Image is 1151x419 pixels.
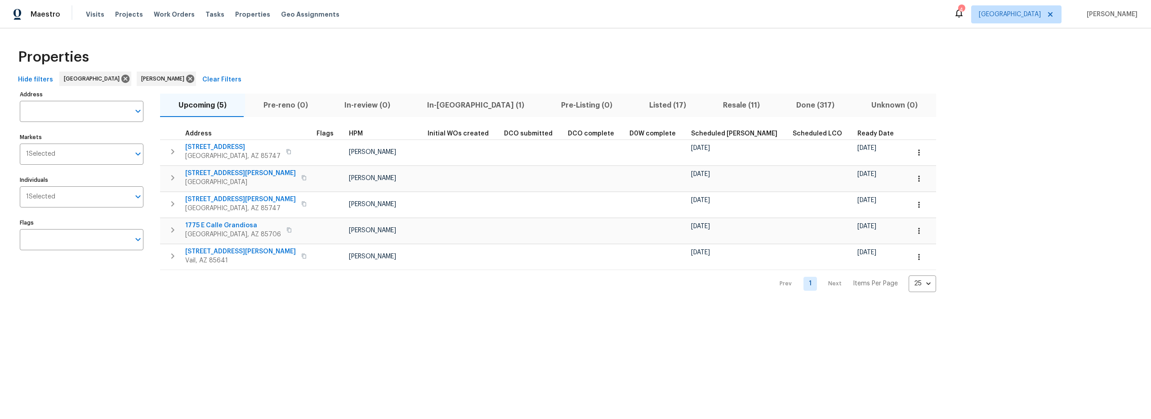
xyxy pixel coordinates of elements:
[20,177,143,183] label: Individuals
[165,99,240,112] span: Upcoming (5)
[185,204,296,213] span: [GEOGRAPHIC_DATA], AZ 85747
[185,178,296,187] span: [GEOGRAPHIC_DATA]
[132,148,144,160] button: Open
[137,72,196,86] div: [PERSON_NAME]
[202,74,241,86] span: Clear Filters
[185,247,296,256] span: [STREET_ADDRESS][PERSON_NAME]
[629,131,676,137] span: D0W complete
[349,149,396,155] span: [PERSON_NAME]
[250,99,321,112] span: Pre-reno (0)
[141,74,188,83] span: [PERSON_NAME]
[199,72,245,88] button: Clear Filters
[235,10,270,19] span: Properties
[858,99,931,112] span: Unknown (0)
[185,143,281,152] span: [STREET_ADDRESS]
[857,249,876,256] span: [DATE]
[349,175,396,181] span: [PERSON_NAME]
[857,197,876,203] span: [DATE]
[26,193,55,201] span: 1 Selected
[20,220,143,225] label: Flags
[1083,10,1138,19] span: [PERSON_NAME]
[86,10,104,19] span: Visits
[793,131,842,137] span: Scheduled LCO
[59,72,131,86] div: [GEOGRAPHIC_DATA]
[853,279,898,288] p: Items Per Page
[857,223,876,230] span: [DATE]
[504,131,553,137] span: DCO submitted
[349,201,396,207] span: [PERSON_NAME]
[803,277,817,291] a: Goto page 1
[691,171,710,177] span: [DATE]
[20,135,143,140] label: Markets
[414,99,537,112] span: In-[GEOGRAPHIC_DATA] (1)
[979,10,1041,19] span: [GEOGRAPHIC_DATA]
[185,230,281,239] span: [GEOGRAPHIC_DATA], AZ 85706
[710,99,773,112] span: Resale (11)
[132,105,144,117] button: Open
[64,74,123,83] span: [GEOGRAPHIC_DATA]
[909,272,936,295] div: 25
[349,227,396,234] span: [PERSON_NAME]
[18,74,53,86] span: Hide filters
[568,131,614,137] span: DCO complete
[428,131,489,137] span: Initial WOs created
[317,131,334,137] span: Flags
[154,10,195,19] span: Work Orders
[185,169,296,178] span: [STREET_ADDRESS][PERSON_NAME]
[857,145,876,151] span: [DATE]
[185,152,281,161] span: [GEOGRAPHIC_DATA], AZ 85747
[691,197,710,203] span: [DATE]
[349,131,363,137] span: HPM
[185,256,296,265] span: Vail, AZ 85641
[205,11,224,18] span: Tasks
[185,195,296,204] span: [STREET_ADDRESS][PERSON_NAME]
[691,145,710,151] span: [DATE]
[20,92,143,97] label: Address
[691,249,710,256] span: [DATE]
[115,10,143,19] span: Projects
[771,275,936,292] nav: Pagination Navigation
[857,171,876,177] span: [DATE]
[281,10,339,19] span: Geo Assignments
[548,99,625,112] span: Pre-Listing (0)
[783,99,848,112] span: Done (317)
[691,131,777,137] span: Scheduled [PERSON_NAME]
[691,223,710,230] span: [DATE]
[18,53,89,62] span: Properties
[636,99,699,112] span: Listed (17)
[349,253,396,260] span: [PERSON_NAME]
[132,233,144,246] button: Open
[185,221,281,230] span: 1775 E Calle Grandiosa
[185,131,212,137] span: Address
[26,150,55,158] span: 1 Selected
[14,72,57,88] button: Hide filters
[857,131,894,137] span: Ready Date
[31,10,60,19] span: Maestro
[958,5,964,14] div: 4
[132,190,144,203] button: Open
[332,99,404,112] span: In-review (0)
